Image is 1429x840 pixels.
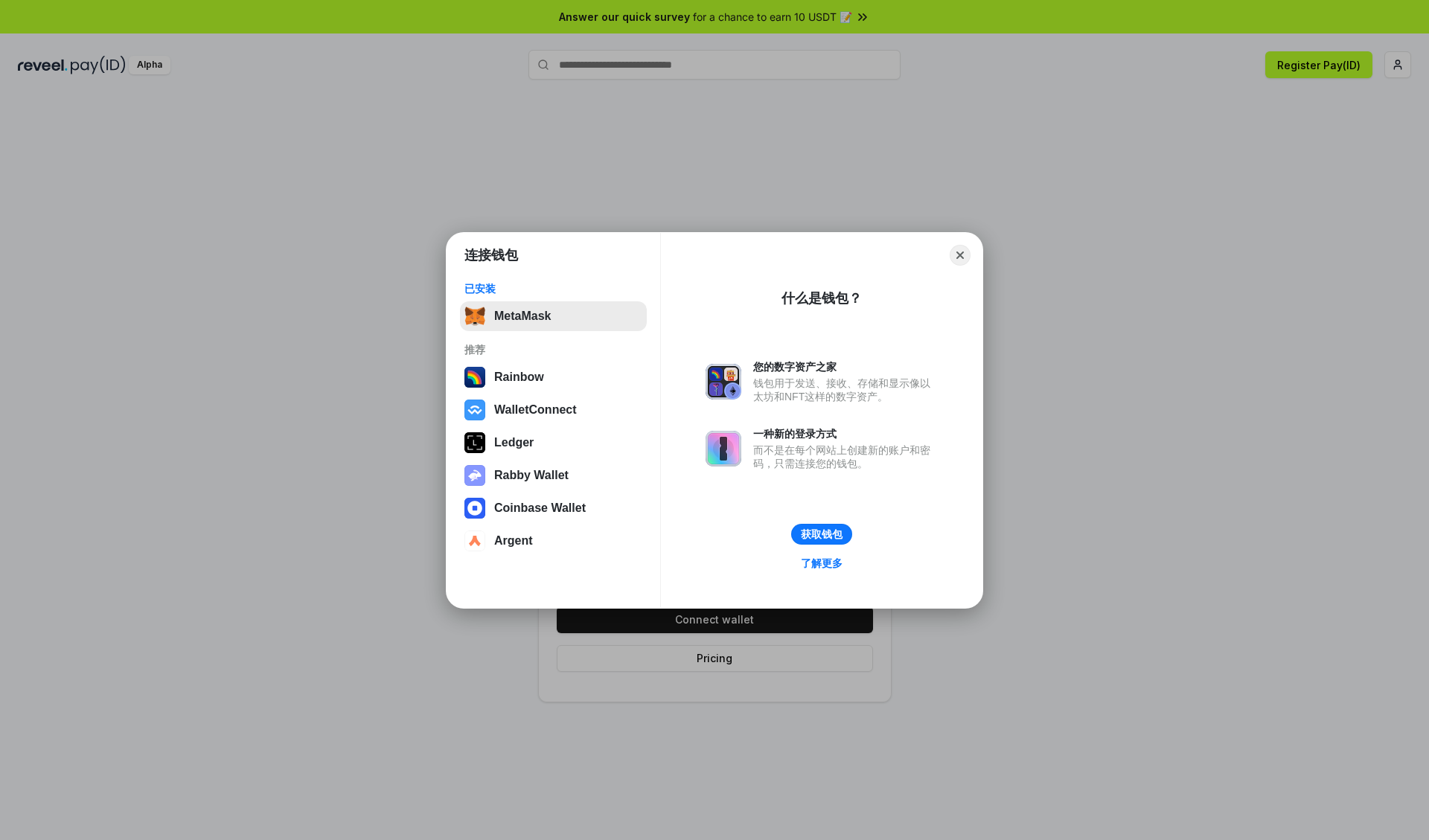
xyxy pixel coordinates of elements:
[494,371,544,384] div: Rainbow
[950,245,971,266] button: Close
[464,400,485,420] img: svg+xml,%3Csvg%20width%3D%2228%22%20height%3D%2228%22%20viewBox%3D%220%200%2028%2028%22%20fill%3D...
[464,367,485,388] img: svg+xml,%3Csvg%20width%3D%22120%22%20height%3D%22120%22%20viewBox%3D%220%200%20120%20120%22%20fil...
[460,526,647,556] button: Argent
[464,246,518,264] h1: 连接钱包
[753,443,938,470] div: 而不是在每个网站上创建新的账户和密码，只需连接您的钱包。
[801,528,843,541] div: 获取钱包
[706,431,741,467] img: svg+xml,%3Csvg%20xmlns%3D%22http%3A%2F%2Fwww.w3.org%2F2000%2Fsvg%22%20fill%3D%22none%22%20viewBox...
[753,427,938,440] div: 一种新的登录方式
[494,310,551,323] div: MetaMask
[460,428,647,458] button: Ledger
[753,376,938,403] div: 钱包用于发送、接收、存储和显示像以太坊和NFT这样的数字资产。
[494,436,534,449] div: Ledger
[706,364,741,400] img: svg+xml,%3Csvg%20xmlns%3D%22http%3A%2F%2Fwww.w3.org%2F2000%2Fsvg%22%20fill%3D%22none%22%20viewBox...
[494,403,577,417] div: WalletConnect
[464,498,485,519] img: svg+xml,%3Csvg%20width%3D%2228%22%20height%3D%2228%22%20viewBox%3D%220%200%2028%2028%22%20fill%3D...
[460,362,647,392] button: Rainbow
[494,469,569,482] div: Rabby Wallet
[464,432,485,453] img: svg+xml,%3Csvg%20xmlns%3D%22http%3A%2F%2Fwww.w3.org%2F2000%2Fsvg%22%20width%3D%2228%22%20height%3...
[464,465,485,486] img: svg+xml,%3Csvg%20xmlns%3D%22http%3A%2F%2Fwww.w3.org%2F2000%2Fsvg%22%20fill%3D%22none%22%20viewBox...
[791,524,852,545] button: 获取钱包
[494,501,586,515] div: Coinbase Wallet
[464,343,642,356] div: 推荐
[792,554,851,573] a: 了解更多
[464,282,642,295] div: 已安装
[781,289,862,307] div: 什么是钱包？
[464,530,485,551] img: svg+xml,%3Csvg%20width%3D%2228%22%20height%3D%2228%22%20viewBox%3D%220%200%2028%2028%22%20fill%3D...
[460,301,647,331] button: MetaMask
[464,306,485,327] img: svg+xml,%3Csvg%20fill%3D%22none%22%20height%3D%2233%22%20viewBox%3D%220%200%2035%2033%22%20width%...
[460,461,647,490] button: Rabby Wallet
[494,534,533,548] div: Argent
[801,557,843,570] div: 了解更多
[753,360,938,373] div: 您的数字资产之家
[460,395,647,425] button: WalletConnect
[460,493,647,523] button: Coinbase Wallet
